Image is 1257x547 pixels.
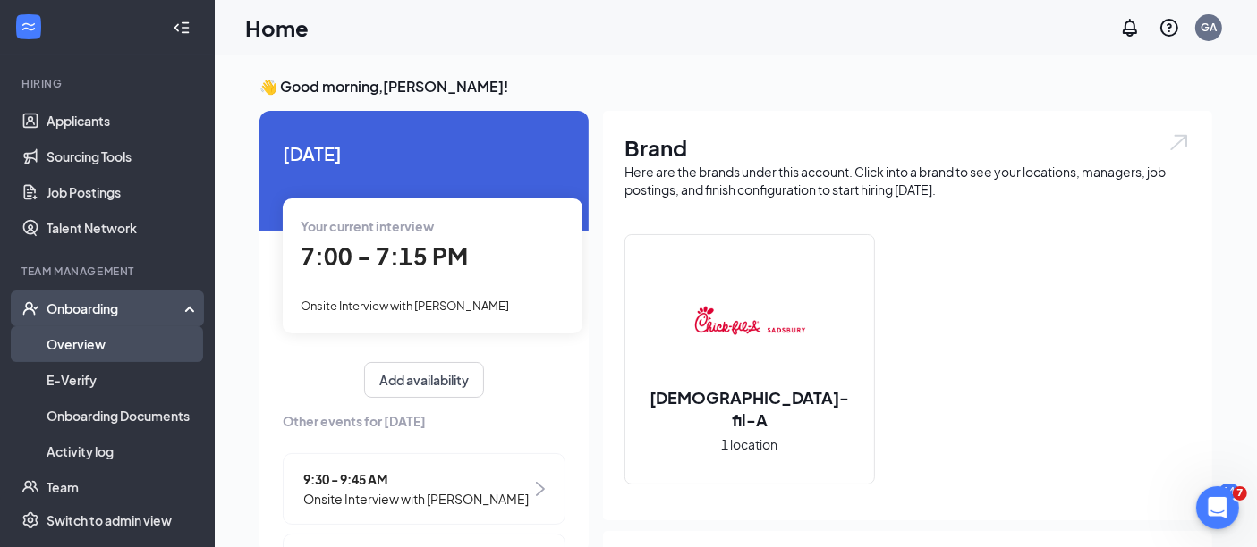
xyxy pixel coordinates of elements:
svg: Collapse [173,19,191,37]
a: E-Verify [47,362,200,398]
span: 1 location [722,434,778,454]
a: Activity log [47,433,200,469]
svg: WorkstreamLogo [20,18,38,36]
button: Add availability [364,362,484,398]
div: Here are the brands under this account. Click into a brand to see your locations, managers, job p... [624,163,1191,198]
div: Team Management [21,264,196,279]
svg: QuestionInfo [1159,17,1180,38]
h1: Brand [624,132,1191,163]
img: open.6027fd2a22e1237b5b06.svg [1168,132,1191,153]
a: Team [47,469,200,505]
img: Chick-fil-A [692,265,807,379]
a: Sourcing Tools [47,139,200,174]
span: 9:30 - 9:45 AM [303,469,529,489]
div: 14 [1219,484,1239,499]
span: Other events for [DATE] [283,411,565,431]
div: Switch to admin view [47,511,172,529]
h2: [DEMOGRAPHIC_DATA]-fil-A [625,386,874,431]
svg: Settings [21,511,39,529]
div: Hiring [21,76,196,91]
svg: Notifications [1119,17,1141,38]
span: [DATE] [283,139,565,167]
a: Overview [47,326,200,362]
div: Onboarding [47,299,184,317]
span: Onsite Interview with [PERSON_NAME] [301,299,509,313]
span: Onsite Interview with [PERSON_NAME] [303,489,529,509]
iframe: Intercom live chat [1196,486,1239,529]
a: Talent Network [47,210,200,246]
div: GA [1201,20,1217,35]
span: 7:00 - 7:15 PM [301,241,468,271]
h1: Home [245,13,309,43]
h3: 👋 Good morning, [PERSON_NAME] ! [259,77,1212,97]
a: Job Postings [47,174,200,210]
span: Your current interview [301,218,434,234]
a: Applicants [47,103,200,139]
a: Onboarding Documents [47,398,200,433]
span: 7 [1233,486,1247,501]
svg: UserCheck [21,299,39,317]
